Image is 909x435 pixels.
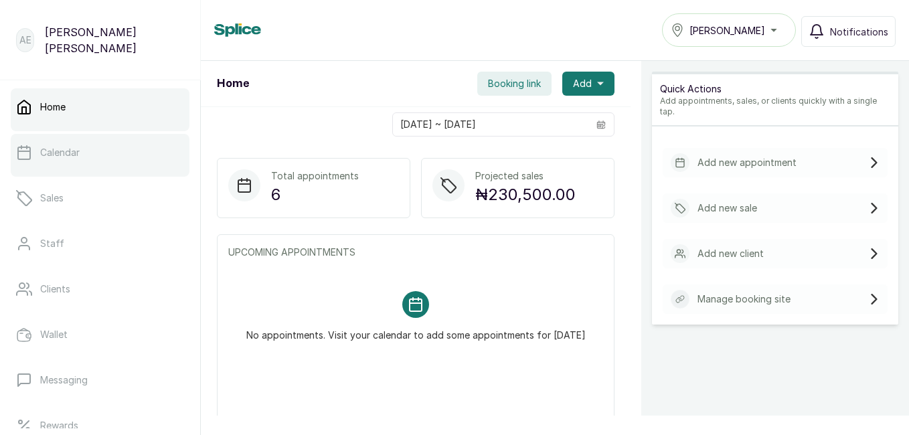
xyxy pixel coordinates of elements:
p: Home [40,100,66,114]
svg: calendar [596,120,606,129]
p: Add new appointment [697,156,797,169]
p: Projected sales [475,169,576,183]
p: Manage booking site [697,292,791,306]
a: Calendar [11,134,189,171]
a: Messaging [11,361,189,399]
a: Wallet [11,316,189,353]
button: Add [562,72,614,96]
p: ₦230,500.00 [475,183,576,207]
h1: Home [217,76,249,92]
p: Calendar [40,146,80,159]
button: Booking link [477,72,552,96]
span: [PERSON_NAME] [689,23,765,37]
a: Sales [11,179,189,217]
span: Notifications [830,25,888,39]
p: AE [19,33,31,47]
p: 6 [271,183,359,207]
p: Sales [40,191,64,205]
button: [PERSON_NAME] [662,13,796,47]
input: Select date [393,113,588,136]
p: Messaging [40,373,88,387]
a: Home [11,88,189,126]
p: Add new client [697,247,764,260]
p: Rewards [40,419,78,432]
button: Notifications [801,16,896,47]
p: Quick Actions [660,82,890,96]
p: Staff [40,237,64,250]
a: Clients [11,270,189,308]
p: UPCOMING APPOINTMENTS [228,246,603,259]
p: Total appointments [271,169,359,183]
p: Add appointments, sales, or clients quickly with a single tap. [660,96,890,117]
span: Add [573,77,592,90]
p: No appointments. Visit your calendar to add some appointments for [DATE] [246,318,586,342]
p: [PERSON_NAME] [PERSON_NAME] [45,24,184,56]
a: Staff [11,225,189,262]
p: Wallet [40,328,68,341]
span: Booking link [488,77,541,90]
p: Add new sale [697,201,757,215]
p: Clients [40,282,70,296]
